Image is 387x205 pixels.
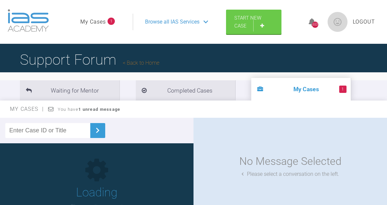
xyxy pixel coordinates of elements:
[78,107,120,112] strong: 1 unread message
[353,18,375,26] a: Logout
[20,48,159,71] h1: Support Forum
[20,80,119,101] li: Waiting for Mentor
[108,18,115,25] span: 1
[226,10,281,34] a: Start New Case
[76,183,117,202] h1: Loading
[10,106,44,112] span: My Cases
[328,12,348,32] img: profile.png
[145,18,199,26] span: Browse all IAS Services
[80,18,106,26] a: My Cases
[8,9,49,32] img: logo-light.3e3ef733.png
[239,153,342,170] div: No Message Selected
[242,170,339,178] div: Please select a conversation on the left.
[58,107,120,112] span: You have
[92,125,103,136] img: chevronRight.28bd32b0.svg
[136,80,235,101] li: Completed Cases
[123,60,159,66] a: Back to Home
[251,78,351,101] li: My Cases
[5,123,90,138] input: Enter Case ID or Title
[234,15,261,29] span: Start New Case
[312,22,318,28] div: 653
[339,86,347,93] span: 1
